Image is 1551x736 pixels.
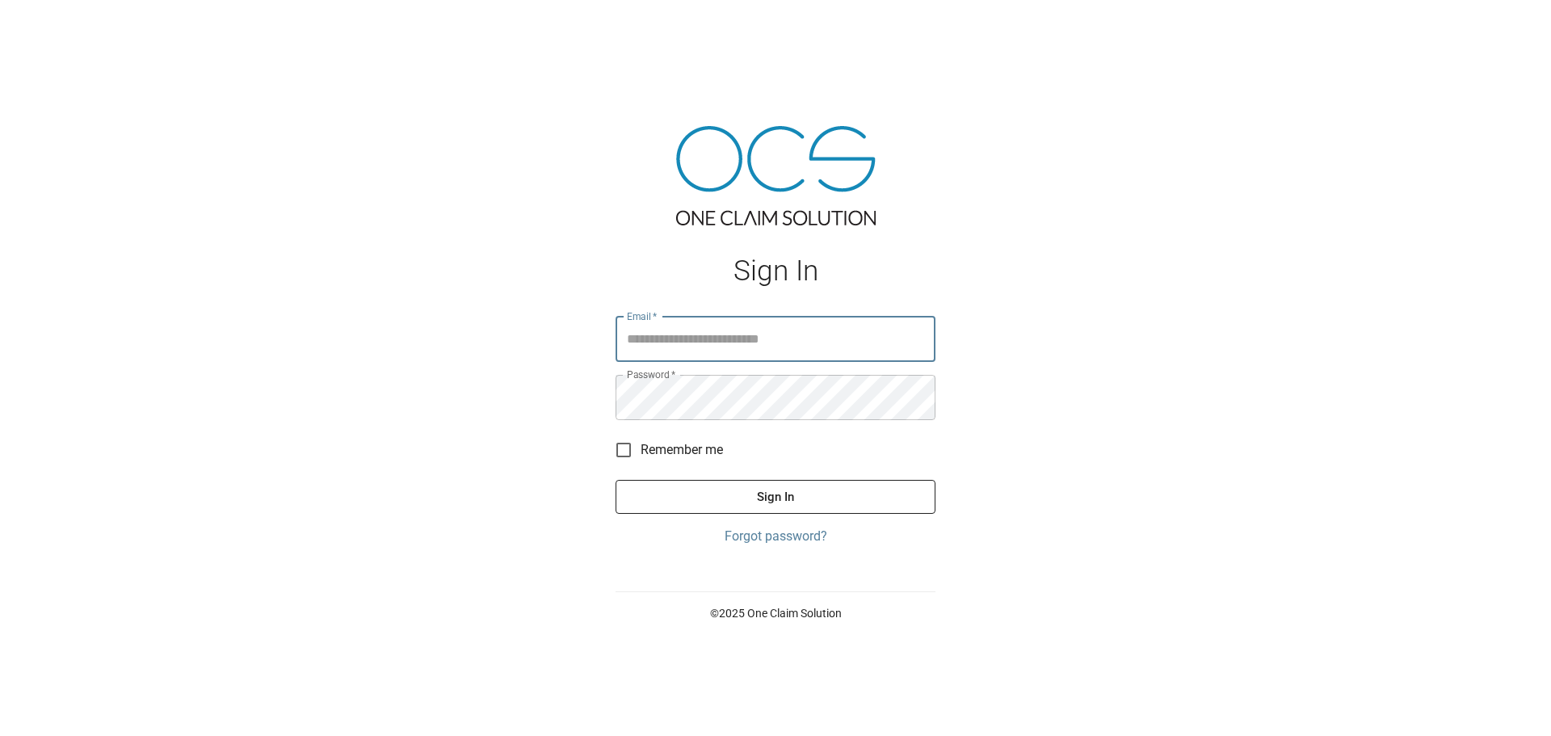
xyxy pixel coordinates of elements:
a: Forgot password? [616,527,935,546]
button: Sign In [616,480,935,514]
img: ocs-logo-tra.png [676,126,876,225]
label: Email [627,309,658,323]
label: Password [627,368,675,381]
h1: Sign In [616,254,935,288]
img: ocs-logo-white-transparent.png [19,10,84,42]
p: © 2025 One Claim Solution [616,605,935,621]
span: Remember me [641,440,723,460]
